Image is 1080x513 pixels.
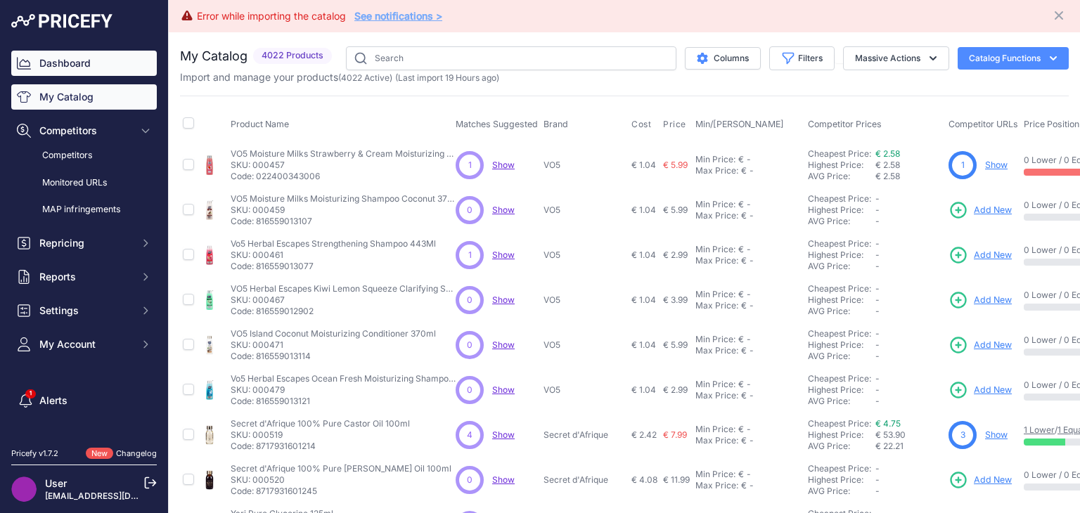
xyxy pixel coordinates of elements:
span: € 1.04 [631,160,656,170]
span: - [875,328,880,339]
span: Show [492,339,515,350]
div: AVG Price: [808,171,875,182]
button: Columns [685,47,761,70]
div: Max Price: [695,390,738,401]
a: Add New [949,335,1012,355]
span: 1 [468,159,472,171]
span: 0 [467,384,472,396]
p: SKU: 000519 [231,429,410,441]
div: - [744,244,751,255]
p: VO5 [544,339,626,351]
div: Max Price: [695,210,738,221]
button: Repricing [11,230,157,256]
a: Add New [949,290,1012,310]
a: 4022 Active [341,72,390,83]
span: ( ) [338,72,392,83]
div: € [738,379,744,390]
div: € [738,244,744,255]
div: AVG Price: [808,216,875,227]
span: 0 [467,294,472,306]
div: Min Price: [695,154,735,165]
div: Highest Price: [808,429,875,441]
p: VO5 Moisture Milks Moisturizing Shampoo Coconut 370ml [231,193,456,204]
span: - [875,384,880,395]
span: € 3.99 [663,294,688,305]
div: - [744,334,751,345]
div: € [741,210,747,221]
span: Add New [974,249,1012,262]
p: SKU: 000457 [231,160,456,171]
div: AVG Price: [808,441,875,452]
span: € 5.99 [663,204,688,215]
a: € 2.58 [875,148,900,159]
div: Min Price: [695,244,735,255]
div: € [741,300,747,311]
span: - [875,216,880,226]
div: Max Price: [695,480,738,491]
button: Filters [769,46,835,70]
span: - [875,238,880,249]
span: 0 [467,204,472,216]
div: Min Price: [695,199,735,210]
span: Show [492,249,515,260]
p: SKU: 000467 [231,294,456,306]
span: Show [492,160,515,170]
a: Show [985,160,1008,170]
span: Show [492,204,515,215]
button: Price [663,119,689,130]
span: € 11.99 [663,474,690,485]
p: VO5 Moisture Milks Strawberry & Cream Moisturizing Shampoo 443ml [231,148,456,160]
button: Catalog Functions [958,47,1069,70]
div: Highest Price: [808,160,875,171]
button: Settings [11,298,157,323]
span: € 4.08 [631,474,657,485]
span: Matches Suggested [456,119,538,129]
div: - [747,255,754,266]
span: - [875,339,880,350]
div: AVG Price: [808,486,875,497]
p: VO5 [544,160,626,171]
a: MAP infringements [11,197,157,222]
button: Reports [11,264,157,290]
div: Min Price: [695,334,735,345]
div: - [744,469,751,480]
div: - [747,480,754,491]
a: 1 Lower [1024,424,1055,435]
span: 4 [467,429,472,441]
a: Add New [949,470,1012,490]
div: Max Price: [695,345,738,356]
span: € 5.99 [663,160,688,170]
h2: My Catalog [180,46,247,66]
a: [EMAIL_ADDRESS][DOMAIN_NAME] [45,491,192,501]
div: € [738,289,744,300]
span: Add New [974,294,1012,307]
div: - [744,289,751,300]
div: € [738,424,744,435]
p: Code: 816559013077 [231,261,436,272]
div: - [744,154,751,165]
p: VO5 Herbal Escapes Kiwi Lemon Squeeze Clarifying Shampoo 370ml [231,283,456,294]
span: 3 [960,429,965,441]
a: Competitors [11,143,157,168]
span: - [875,306,880,316]
a: Cheapest Price: [808,283,871,294]
div: € [738,199,744,210]
span: Add New [974,339,1012,352]
p: Code: 022400343006 [231,171,456,182]
span: 1 [468,249,472,261]
p: Code: 816559012902 [231,306,456,317]
p: SKU: 000479 [231,384,456,396]
span: - [875,294,880,305]
span: 0 [467,339,472,351]
span: Add New [974,384,1012,397]
p: VO5 [544,249,626,261]
p: Code: 8717931601214 [231,441,410,452]
a: € 4.75 [875,418,901,429]
span: Show [492,294,515,305]
span: - [875,373,880,384]
div: - [747,165,754,176]
span: € 2.42 [631,429,657,440]
span: Add New [974,204,1012,217]
div: - [747,390,754,401]
img: Pricefy Logo [11,14,112,28]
